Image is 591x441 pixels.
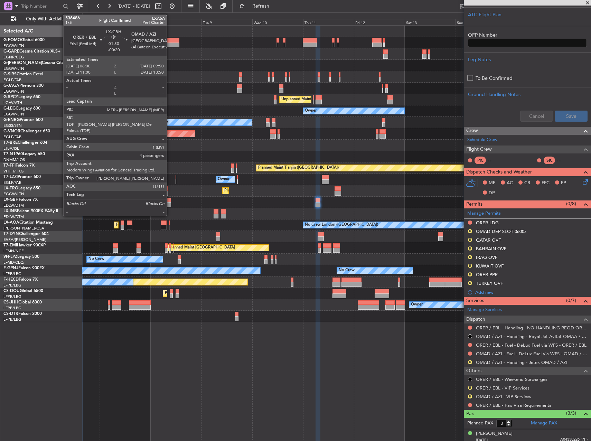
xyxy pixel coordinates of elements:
span: T7-N1960 [3,152,23,156]
span: G-LEGC [3,106,18,111]
div: Planned Maint [GEOGRAPHIC_DATA] ([GEOGRAPHIC_DATA]) [165,288,274,299]
div: ORER LDG [476,220,499,226]
a: CS-JHHGlobal 6000 [3,300,42,304]
a: LTBA/ISL [3,146,19,151]
a: EGLF/FAB [3,134,21,140]
span: CS-JHH [3,300,18,304]
span: LX-AOA [3,220,19,225]
span: AC [507,180,513,187]
span: LX-GBH [3,198,19,202]
div: - - [488,157,503,163]
div: No Crew [152,117,168,128]
label: To Be Confirmed [476,75,513,82]
div: ORER PPR [476,272,498,278]
a: OMAD / AZI - Handling - Jetex OMAD / AZI [476,359,567,365]
button: Refresh [236,1,278,12]
a: [PERSON_NAME]/QSA [3,226,44,231]
span: T7-EMI [3,243,17,247]
button: R [468,238,472,242]
span: Dispatch [466,316,485,323]
a: 9H-LPZLegacy 500 [3,255,39,259]
span: CS-DTR [3,312,18,316]
div: Owner [305,106,317,116]
div: Unplanned Maint [GEOGRAPHIC_DATA] ([PERSON_NAME] Intl) [281,94,393,105]
a: G-ENRGPraetor 600 [3,118,43,122]
a: EGSS/STN [3,123,22,128]
a: CS-DOUGlobal 6500 [3,289,43,293]
div: Mon 8 [150,19,201,25]
div: Planned Maint [GEOGRAPHIC_DATA] [169,243,235,253]
div: TURKEY OVF [476,280,503,286]
span: Others [466,367,481,375]
span: Permits [466,200,482,208]
span: F-GPNJ [3,266,18,270]
button: R [468,386,472,390]
span: (0/7) [566,297,576,304]
label: Planned PAX [467,420,493,427]
div: - - [557,157,572,163]
div: [DATE] [84,14,95,20]
a: LX-GBHFalcon 7X [3,198,38,202]
span: LX-INB [3,209,17,213]
div: QATAR OVF [476,237,501,243]
span: G-ENRG [3,118,20,122]
a: EVRA/[PERSON_NAME] [3,237,46,242]
a: VHHH/HKG [3,169,24,174]
span: Crew [466,127,478,135]
div: Sun 14 [456,19,506,25]
a: EDLW/DTM [3,203,24,208]
span: Only With Activity [18,17,73,21]
a: LX-INBFalcon 900EX EASy II [3,209,58,213]
span: G-FOMO [3,38,21,42]
span: Services [466,297,484,305]
input: Trip Number [21,1,61,11]
a: EDLW/DTM [3,214,24,219]
a: LFPB/LBG [3,306,21,311]
a: CS-DTRFalcon 2000 [3,312,42,316]
a: G-LEGCLegacy 600 [3,106,40,111]
a: T7-LZZIPraetor 600 [3,175,41,179]
span: Flight Crew [466,146,492,153]
a: LFPB/LBG [3,271,21,276]
div: Owner [218,174,229,185]
div: Sat 13 [405,19,456,25]
a: G-FOMOGlobal 6000 [3,38,45,42]
span: FP [561,180,566,187]
a: LFPB/LBG [3,294,21,299]
a: T7-EMIHawker 900XP [3,243,46,247]
div: Planned Maint Tianjin ([GEOGRAPHIC_DATA]) [258,163,339,173]
a: T7-FFIFalcon 7X [3,163,35,168]
span: G-JAGA [3,84,19,88]
div: No Crew [88,254,104,264]
a: ORER / EBL - Pax Visa Requirements [476,402,551,408]
a: OMAD / AZI - VIP Services [476,394,531,400]
div: SIC [544,157,555,164]
a: LX-AOACitation Mustang [3,220,53,225]
span: Refresh [246,4,275,9]
a: LFMD/CEQ [3,260,24,265]
span: Dispatch Checks and Weather [466,168,532,176]
button: Only With Activity [8,13,75,25]
span: LX-TRO [3,186,18,190]
a: EGGW/LTN [3,112,24,117]
div: IRAQ OVF [476,254,497,260]
a: Manage Permits [467,210,501,217]
button: R [468,229,472,233]
a: T7-N1960Legacy 650 [3,152,45,156]
a: G-[PERSON_NAME]Cessna Citation XLS [3,61,80,65]
span: T7-BRE [3,141,18,145]
div: Ground Handling Notes [468,91,587,98]
a: F-HECDFalcon 7X [3,278,38,282]
span: G-[PERSON_NAME] [3,61,42,65]
a: ORER / EBL - Handling - NO HANDLING REQD ORER/EBL [476,325,588,331]
span: DP [489,190,495,197]
a: Manage Services [467,307,502,313]
div: Planned Maint Dusseldorf [224,186,270,196]
div: Sun 7 [100,19,150,25]
a: EGGW/LTN [3,43,24,48]
button: R [468,264,472,268]
span: F-HECD [3,278,19,282]
div: Tue 9 [201,19,252,25]
span: G-SIRS [3,72,17,76]
a: ORER / EBL - Fuel - DeLux Fuel via WFS - ORER / EBL [476,342,587,348]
